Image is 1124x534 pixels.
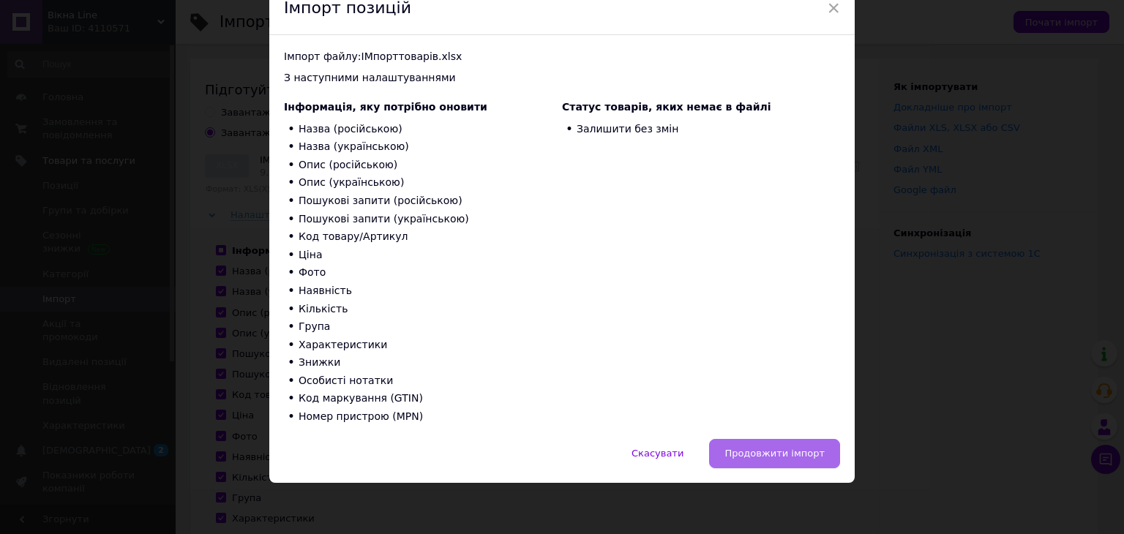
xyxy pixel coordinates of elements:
span: Інформація, яку потрібно оновити [284,101,487,113]
li: Знижки [284,354,562,372]
li: Особисті нотатки [284,372,562,390]
li: Характеристики [284,336,562,354]
li: Опис (українською) [284,174,562,192]
li: Ціна [284,246,562,264]
li: Код маркування (GTIN) [284,390,562,408]
li: Група [284,318,562,336]
li: Пошукові запити (українською) [284,210,562,228]
div: З наступними налаштуваннями [284,71,840,86]
div: Імпорт файлу: ІМпорттоварів.xlsx [284,50,840,64]
span: Продовжити імпорт [724,448,825,459]
button: Продовжити імпорт [709,439,840,468]
li: Пошукові запити (російською) [284,192,562,210]
li: Наявність [284,282,562,300]
li: Кількість [284,300,562,318]
li: Код товару/Артикул [284,228,562,247]
li: Опис (російською) [284,156,562,174]
li: Номер пристрою (MPN) [284,408,562,426]
li: Залишити без змін [562,120,840,138]
span: Статус товарів, яких немає в файлі [562,101,771,113]
li: Назва (російською) [284,120,562,138]
li: Назва (українською) [284,138,562,157]
li: Фото [284,264,562,282]
span: Скасувати [632,448,683,459]
button: Скасувати [616,439,699,468]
